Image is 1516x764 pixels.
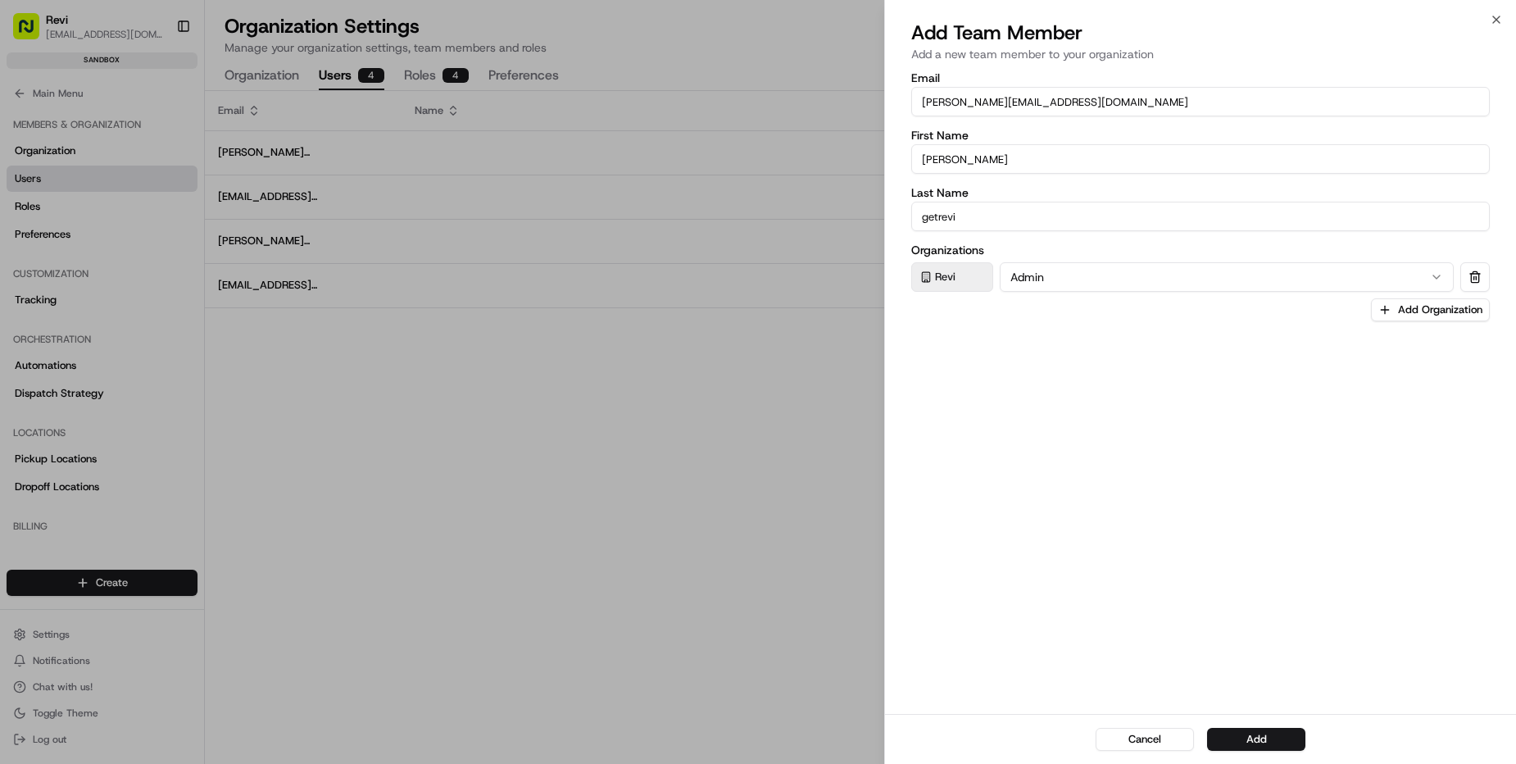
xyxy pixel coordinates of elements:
[16,66,298,92] p: Welcome 👋
[33,238,125,254] span: Knowledge Base
[138,239,152,252] div: 💻
[1371,298,1490,321] button: Add Organization
[163,278,198,290] span: Pylon
[911,244,1490,256] label: Organizations
[16,16,49,49] img: Nash
[16,239,30,252] div: 📗
[116,277,198,290] a: Powered byPylon
[155,238,263,254] span: API Documentation
[16,157,46,186] img: 1736555255976-a54dd68f-1ca7-489b-9aae-adbdc363a1c4
[911,187,1490,198] label: Last Name
[911,46,1490,62] p: Add a new team member to your organization
[911,87,1490,116] input: Email
[132,231,270,261] a: 💻API Documentation
[911,72,1490,84] label: Email
[56,157,269,173] div: Start new chat
[911,262,993,292] div: Revi
[43,106,270,123] input: Clear
[1096,728,1194,751] button: Cancel
[911,144,1490,174] input: First Name
[911,130,1490,141] label: First Name
[279,161,298,181] button: Start new chat
[911,202,1490,231] input: Last Name
[911,20,1490,46] h2: Add Team Member
[1207,728,1305,751] button: Add
[10,231,132,261] a: 📗Knowledge Base
[56,173,207,186] div: We're available if you need us!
